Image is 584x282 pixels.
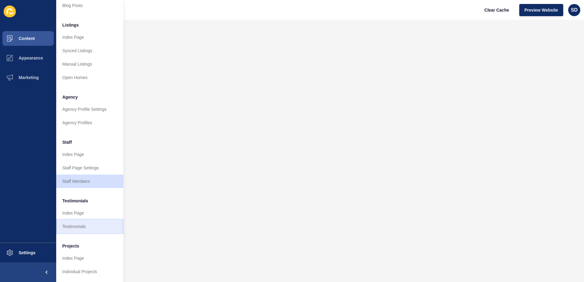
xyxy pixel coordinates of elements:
[56,265,123,278] a: Individual Projects
[484,7,509,13] span: Clear Cache
[62,139,72,145] span: Staff
[56,103,123,116] a: Agency Profile Settings
[56,71,123,84] a: Open Homes
[62,243,79,249] span: Projects
[479,4,514,16] button: Clear Cache
[519,4,563,16] button: Preview Website
[56,161,123,175] a: Staff Page Settings
[56,31,123,44] a: Index Page
[56,57,123,71] a: Manual Listings
[62,94,78,100] span: Agency
[56,206,123,220] a: Index Page
[524,7,558,13] span: Preview Website
[62,22,79,28] span: Listings
[56,44,123,57] a: Synced Listings
[56,251,123,265] a: Index Page
[56,116,123,129] a: Agency Profiles
[56,148,123,161] a: Index Page
[571,7,578,13] span: SD
[56,220,123,233] a: Testimonials
[62,198,88,204] span: Testimonials
[56,175,123,188] a: Staff Members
